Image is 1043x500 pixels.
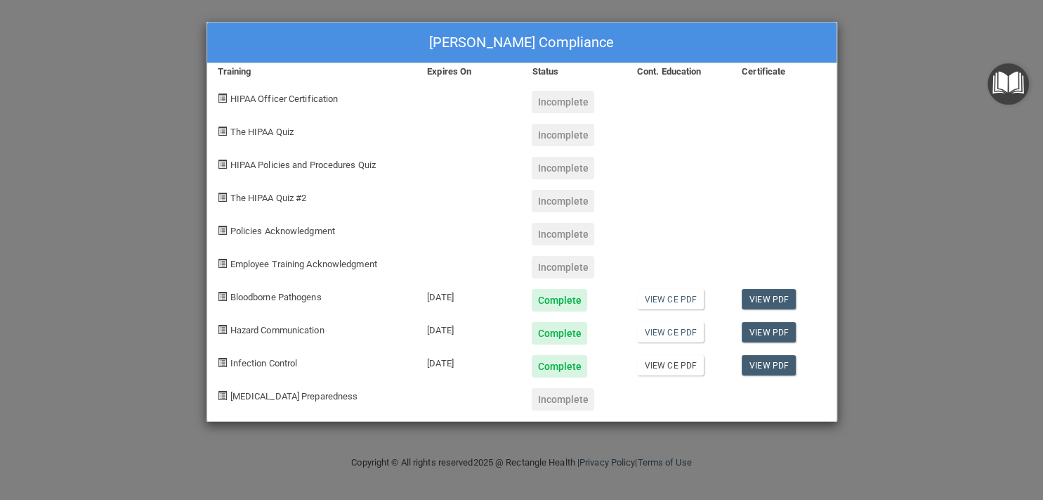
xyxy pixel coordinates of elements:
[988,63,1029,105] button: Open Resource Center
[742,322,796,342] a: View PDF
[207,63,417,80] div: Training
[532,157,594,179] div: Incomplete
[742,289,796,309] a: View PDF
[416,63,521,80] div: Expires On
[532,388,594,411] div: Incomplete
[637,289,704,309] a: View CE PDF
[416,312,521,345] div: [DATE]
[532,91,594,113] div: Incomplete
[532,289,587,312] div: Complete
[207,23,837,63] div: [PERSON_NAME] Compliance
[532,124,594,146] div: Incomplete
[532,223,594,245] div: Incomplete
[230,325,324,335] span: Hazard Communication
[230,292,322,302] span: Bloodborne Pathogens
[416,278,521,312] div: [DATE]
[532,256,594,278] div: Incomplete
[637,355,704,376] a: View CE PDF
[230,391,358,402] span: [MEDICAL_DATA] Preparedness
[416,345,521,378] div: [DATE]
[532,322,587,345] div: Complete
[230,358,298,368] span: Infection Control
[532,355,587,378] div: Complete
[521,63,626,80] div: Status
[532,190,594,212] div: Incomplete
[230,193,307,203] span: The HIPAA Quiz #2
[230,127,294,137] span: The HIPAA Quiz
[230,259,377,269] span: Employee Training Acknowledgment
[627,63,731,80] div: Cont. Education
[230,160,376,170] span: HIPAA Policies and Procedures Quiz
[230,226,335,236] span: Policies Acknowledgment
[731,63,836,80] div: Certificate
[637,322,704,342] a: View CE PDF
[230,94,339,104] span: HIPAA Officer Certification
[742,355,796,376] a: View PDF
